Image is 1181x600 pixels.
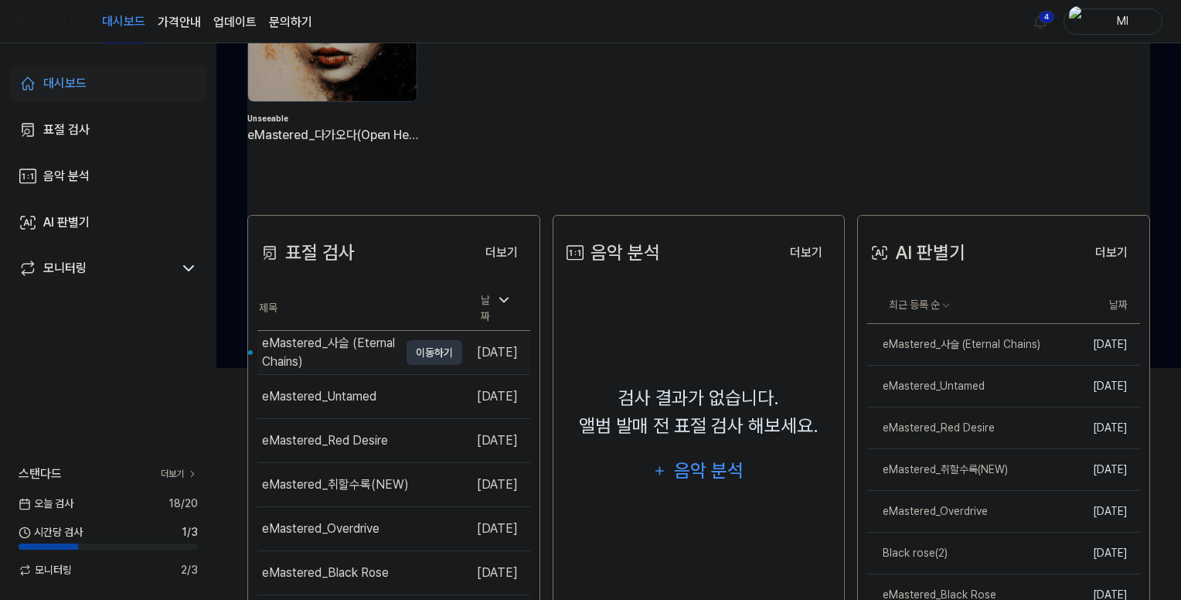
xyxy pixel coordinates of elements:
[867,545,948,561] div: Black rose(2)
[867,420,995,436] div: eMastered_Red Desire
[462,374,530,418] td: [DATE]
[161,467,198,481] a: 더보기
[1050,491,1140,533] td: [DATE]
[257,239,355,267] div: 표절 검사
[158,13,201,32] button: 가격안내
[262,564,389,582] div: eMastered_Black Rose
[462,418,530,462] td: [DATE]
[1039,11,1054,23] div: 4
[867,449,1050,490] a: eMastered_취할수록(NEW)
[672,456,745,486] div: 음악 분석
[19,259,173,278] a: 모니터링
[867,407,1050,448] a: eMastered_Red Desire
[43,167,90,186] div: 음악 분석
[262,520,379,538] div: eMastered_Overdrive
[867,533,1050,574] a: Black rose(2)
[778,237,835,268] button: 더보기
[867,366,1050,407] a: eMastered_Untamed
[182,524,198,540] span: 1 / 3
[269,13,312,32] a: 문의하기
[1028,9,1053,34] button: 알림4
[1050,407,1140,449] td: [DATE]
[1064,9,1162,35] button: profileMl
[9,111,207,148] a: 표절 검사
[462,330,530,374] td: [DATE]
[867,491,1050,532] a: eMastered_Overdrive
[643,452,754,489] button: 음악 분석
[9,204,207,241] a: AI 판별기
[867,324,1050,365] a: eMastered_사슬 (Eternal Chains)
[262,334,399,371] div: eMastered_사슬 (Eternal Chains)
[579,384,819,440] div: 검사 결과가 없습니다. 앨범 발매 전 표절 검사 해보세요.
[867,239,965,267] div: AI 판별기
[262,387,376,406] div: eMastered_Untamed
[102,1,145,43] a: 대시보드
[1069,6,1087,37] img: profile
[563,239,660,267] div: 음악 분석
[1031,12,1050,31] img: 알림
[9,158,207,195] a: 음악 분석
[257,287,462,331] th: 제목
[19,524,83,540] span: 시간당 검사
[867,462,1008,478] div: eMastered_취할수록(NEW)
[475,288,518,329] div: 날짜
[43,121,90,139] div: 표절 검사
[19,562,72,578] span: 모니터링
[1050,533,1140,574] td: [DATE]
[1092,12,1152,29] div: Ml
[19,465,62,483] span: 스탠다드
[247,125,420,145] div: eMastered_다가오다(Open Heart)
[462,462,530,506] td: [DATE]
[473,237,530,268] button: 더보기
[262,431,388,450] div: eMastered_Red Desire
[1050,287,1140,324] th: 날짜
[247,113,420,125] div: Unseeable
[407,340,462,365] button: 이동하기
[43,74,87,93] div: 대시보드
[181,562,198,578] span: 2 / 3
[1050,366,1140,407] td: [DATE]
[9,65,207,102] a: 대시보드
[262,476,409,494] div: eMastered_취할수록(NEW)
[43,213,90,232] div: AI 판별기
[867,503,988,520] div: eMastered_Overdrive
[867,378,985,394] div: eMastered_Untamed
[19,496,73,512] span: 오늘 검사
[213,13,257,32] a: 업데이트
[462,506,530,551] td: [DATE]
[168,496,198,512] span: 18 / 20
[462,551,530,595] td: [DATE]
[1050,324,1140,366] td: [DATE]
[43,259,87,278] div: 모니터링
[1083,237,1140,268] button: 더보기
[1050,449,1140,491] td: [DATE]
[867,336,1040,353] div: eMastered_사슬 (Eternal Chains)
